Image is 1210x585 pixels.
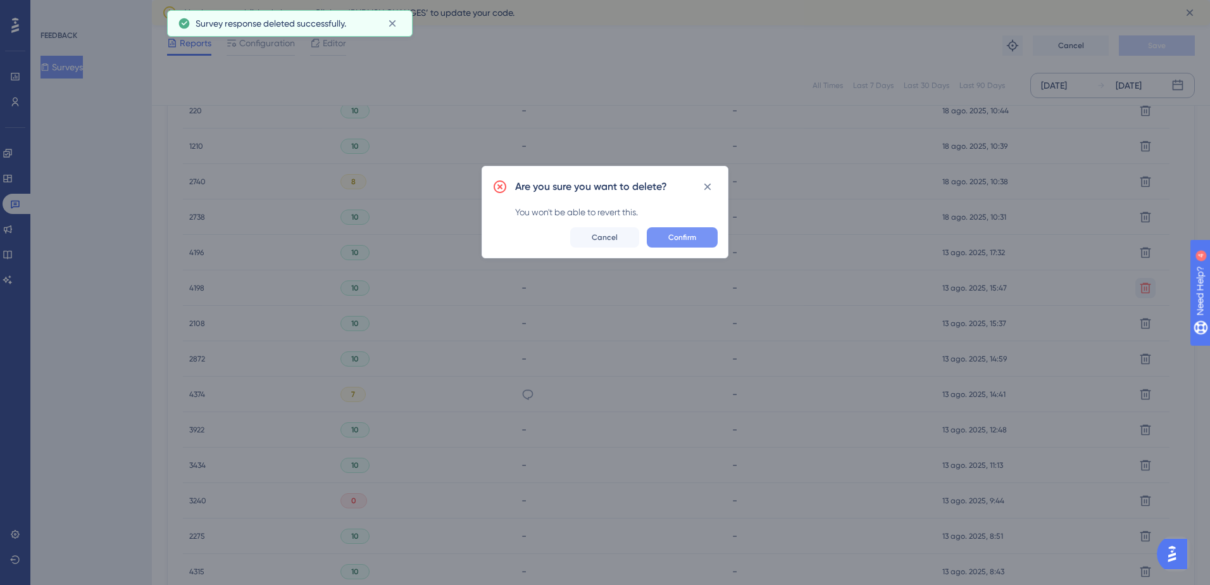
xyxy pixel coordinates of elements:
[592,232,618,242] span: Cancel
[30,3,79,18] span: Need Help?
[515,204,718,220] div: You won't be able to revert this.
[196,16,346,31] span: Survey response deleted successfully.
[1157,535,1195,573] iframe: UserGuiding AI Assistant Launcher
[515,179,667,194] h2: Are you sure you want to delete?
[88,6,92,16] div: 4
[668,232,696,242] span: Confirm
